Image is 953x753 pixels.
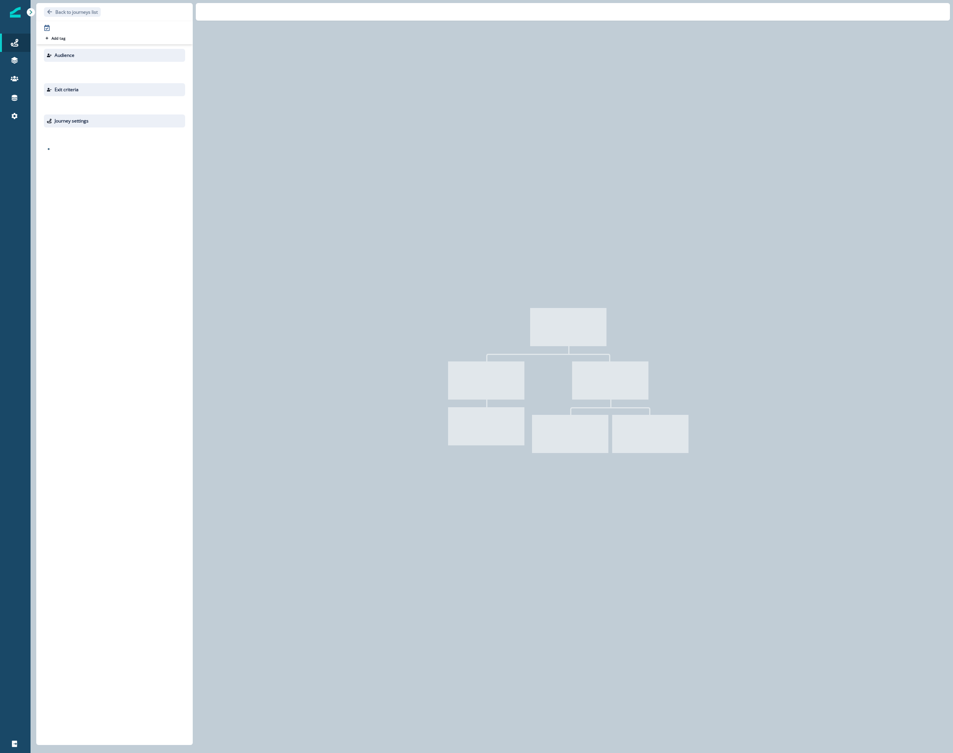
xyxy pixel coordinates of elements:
p: Back to journeys list [55,9,98,15]
button: Add tag [44,35,67,41]
button: Go back [44,7,101,17]
img: Inflection [10,7,21,18]
p: Add tag [52,36,65,40]
p: Audience [55,52,74,59]
p: Exit criteria [55,86,79,93]
p: Journey settings [55,118,89,124]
